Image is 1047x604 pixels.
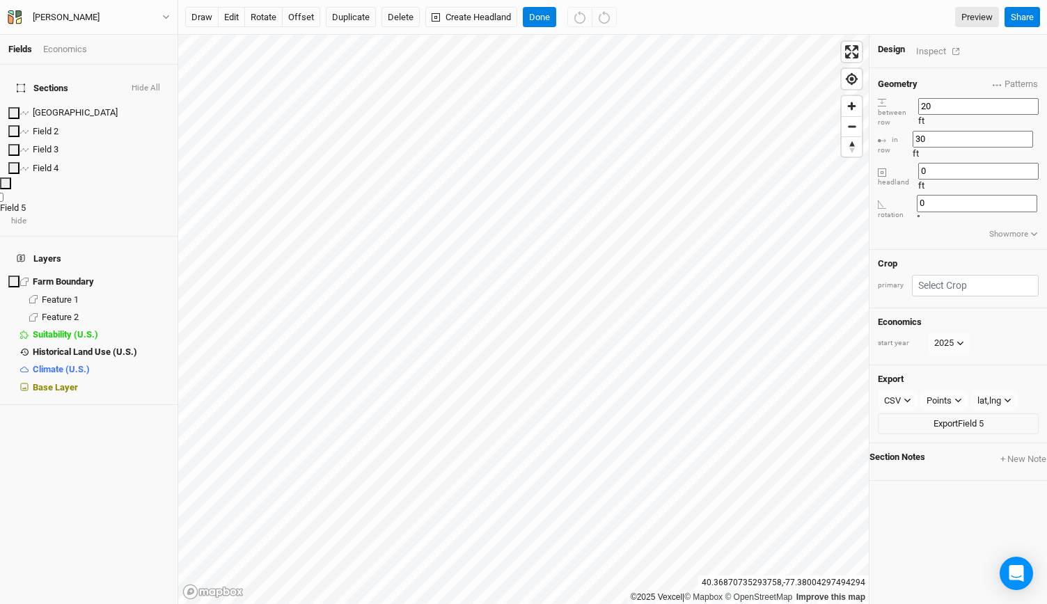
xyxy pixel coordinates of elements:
span: Farm Boundary [33,276,94,287]
div: Historical Land Use (U.S.) [33,347,169,358]
div: Field 4 [33,163,169,174]
h4: Geometry [878,79,918,90]
span: Reset bearing to north [842,137,862,157]
a: Mapbox [684,592,723,602]
div: Inspect [916,43,966,59]
span: ft [918,116,924,126]
span: Historical Land Use (U.S.) [33,347,137,357]
div: Feature 2 [42,312,169,323]
button: Duplicate [326,7,376,28]
button: Points [920,390,968,411]
button: Undo (^z) [567,7,592,28]
div: Economics [43,43,87,56]
button: Showmore [989,228,1039,241]
h4: Crop [878,258,897,269]
span: Feature 1 [42,294,79,305]
button: Zoom out [842,116,862,136]
div: primary [878,280,904,291]
div: rotation [878,200,917,220]
a: Preview [955,7,999,28]
h4: Economics [878,317,1039,328]
a: OpenStreetMap [725,592,792,602]
button: Share [1005,7,1040,28]
canvas: Map [178,35,869,604]
span: [GEOGRAPHIC_DATA] [33,107,118,118]
div: Design [878,43,905,56]
button: Done [523,7,556,28]
div: [PERSON_NAME] [33,10,100,24]
span: Base Layer [33,382,78,392]
input: Select Crop [912,275,1039,296]
div: Cow Lane [33,107,169,118]
div: Climate (U.S.) [33,364,169,375]
div: Suitability (U.S.) [33,329,169,340]
button: lat,lng [971,390,1018,411]
div: Base Layer [33,382,169,393]
button: Enter fullscreen [842,42,862,62]
button: Zoom in [842,96,862,116]
div: lat,lng [977,394,1001,408]
span: Climate (U.S.) [33,364,90,374]
span: ft [918,180,924,191]
a: Improve this map [796,592,865,602]
a: ©2025 Vexcel [631,592,682,602]
span: Field 3 [33,144,58,154]
div: start year [878,338,927,349]
button: draw [185,7,219,28]
div: between row [878,97,918,128]
button: Find my location [842,69,862,89]
button: [PERSON_NAME] [7,10,171,25]
button: offset [282,7,320,28]
span: Patterns [993,77,1038,91]
h4: Export [878,374,1039,385]
div: Farm Boundary [33,276,169,287]
div: Field 2 [33,126,169,137]
div: CSV [884,394,901,408]
div: Neil Hertzler [33,10,100,24]
span: Suitability (U.S.) [33,329,98,340]
span: Field 2 [33,126,58,136]
div: 40.36870735293758 , -77.38004297494294 [698,575,869,590]
span: Feature 2 [42,312,79,322]
button: Hide All [131,81,161,95]
button: Delete [381,7,420,28]
div: Open Intercom Messenger [1000,557,1033,590]
span: ft [913,148,919,159]
div: headland [878,168,918,188]
button: edit [218,7,245,28]
button: CSV [878,390,918,411]
button: rotate [244,7,283,28]
button: 2025 [928,333,970,353]
button: Patterns [992,77,1039,92]
a: Mapbox logo [182,584,244,600]
span: ° [917,213,920,223]
span: Field 4 [33,163,58,173]
div: | [631,590,865,604]
span: hide [11,212,26,230]
button: Create Headland [425,7,517,28]
button: Redo (^Z) [592,7,617,28]
span: Sections [17,81,68,95]
a: Fields [8,44,32,54]
button: ExportField 5 [878,413,1039,434]
div: in row [878,135,913,155]
span: Zoom out [842,117,862,136]
div: Points [927,394,952,408]
span: Section Notes [869,452,925,467]
div: Field 3 [33,144,169,155]
button: Reset bearing to north [842,136,862,157]
button: + New Note [1000,452,1047,467]
div: Feature 1 [42,294,169,305]
h4: Layers [8,245,169,273]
